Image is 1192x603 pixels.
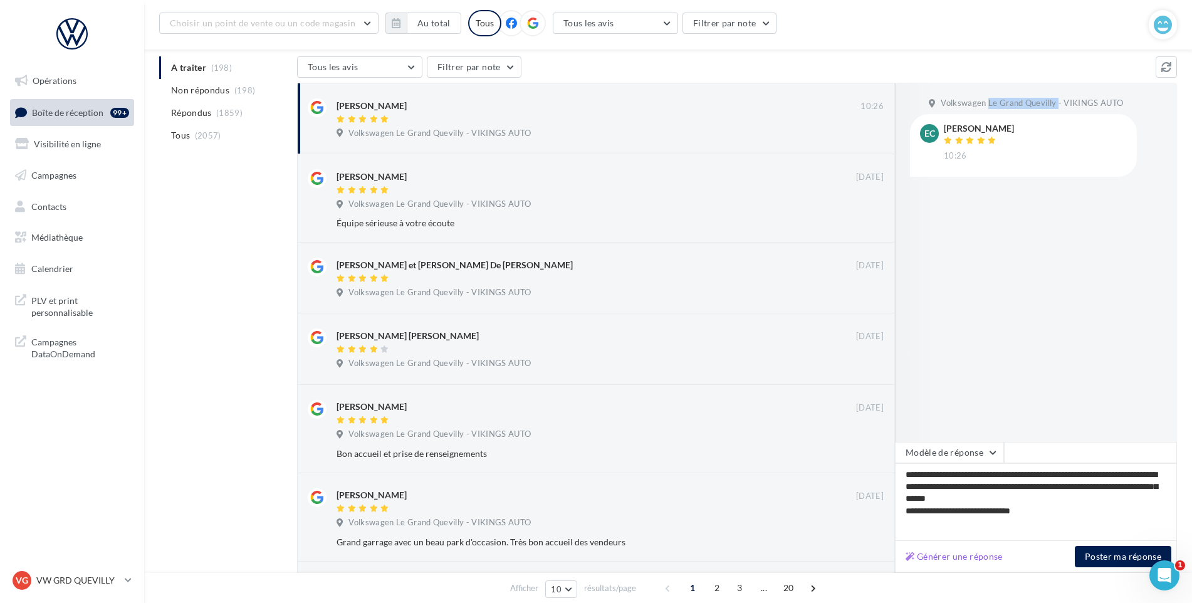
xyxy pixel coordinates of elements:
span: Répondus [171,107,212,119]
button: Au total [385,13,461,34]
span: Médiathèque [31,232,83,243]
div: Grand garrage avec un beau park d'occasion. Très bon accueil des vendeurs [337,536,802,548]
span: Volkswagen Le Grand Quevilly - VIKINGS AUTO [348,517,531,528]
span: Volkswagen Le Grand Quevilly - VIKINGS AUTO [348,429,531,440]
span: Campagnes DataOnDemand [31,333,129,360]
div: 99+ [110,108,129,118]
div: [PERSON_NAME] [PERSON_NAME] [337,330,479,342]
span: Opérations [33,75,76,86]
button: Tous les avis [553,13,678,34]
a: Contacts [8,194,137,220]
div: [PERSON_NAME] [337,489,407,501]
button: Choisir un point de vente ou un code magasin [159,13,379,34]
a: Boîte de réception99+ [8,99,137,126]
a: Campagnes DataOnDemand [8,328,137,365]
span: 1 [1175,560,1185,570]
div: Bon accueil et prise de renseignements [337,448,802,460]
span: Tous les avis [308,61,358,72]
span: Volkswagen Le Grand Quevilly - VIKINGS AUTO [348,358,531,369]
span: VG [16,574,28,587]
span: [DATE] [856,331,884,342]
div: Équipe sérieuse à votre écoute [337,217,802,229]
button: Modèle de réponse [895,442,1004,463]
span: Tous les avis [563,18,614,28]
span: 10:26 [860,101,884,112]
span: Non répondus [171,84,229,97]
a: Campagnes [8,162,137,189]
span: Campagnes [31,170,76,181]
div: [PERSON_NAME] et [PERSON_NAME] De [PERSON_NAME] [337,259,573,271]
button: Tous les avis [297,56,422,78]
span: 2 [707,578,727,598]
span: Choisir un point de vente ou un code magasin [170,18,355,28]
span: Boîte de réception [32,107,103,117]
span: Volkswagen Le Grand Quevilly - VIKINGS AUTO [348,199,531,210]
span: Afficher [510,582,538,594]
button: Filtrer par note [427,56,521,78]
div: [PERSON_NAME] [944,124,1014,133]
button: Générer une réponse [901,549,1008,564]
button: Au total [407,13,461,34]
span: ec [924,127,935,140]
span: 1 [682,578,703,598]
span: Visibilité en ligne [34,139,101,149]
div: Tous [468,10,501,36]
iframe: Intercom live chat [1149,560,1179,590]
span: [DATE] [856,260,884,271]
span: 3 [729,578,750,598]
button: Poster ma réponse [1075,546,1171,567]
a: VG VW GRD QUEVILLY [10,569,134,592]
div: [PERSON_NAME] [337,170,407,183]
span: (2057) [195,130,221,140]
span: [DATE] [856,491,884,502]
span: ... [754,578,774,598]
span: 10:26 [944,150,967,162]
span: Contacts [31,201,66,211]
span: (198) [234,85,256,95]
div: [PERSON_NAME] [337,401,407,413]
button: Filtrer par note [682,13,777,34]
p: VW GRD QUEVILLY [36,574,120,587]
span: [DATE] [856,402,884,414]
a: PLV et print personnalisable [8,287,137,324]
span: (1859) [216,108,243,118]
span: Tous [171,129,190,142]
span: Volkswagen Le Grand Quevilly - VIKINGS AUTO [348,287,531,298]
span: résultats/page [584,582,636,594]
a: Médiathèque [8,224,137,251]
a: Opérations [8,68,137,94]
a: Calendrier [8,256,137,282]
span: PLV et print personnalisable [31,292,129,319]
span: Calendrier [31,263,73,274]
span: 20 [778,578,799,598]
span: Volkswagen Le Grand Quevilly - VIKINGS AUTO [941,98,1123,109]
a: Visibilité en ligne [8,131,137,157]
span: 10 [551,584,562,594]
button: 10 [545,580,577,598]
span: Volkswagen Le Grand Quevilly - VIKINGS AUTO [348,128,531,139]
span: [DATE] [856,172,884,183]
div: [PERSON_NAME] [337,100,407,112]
